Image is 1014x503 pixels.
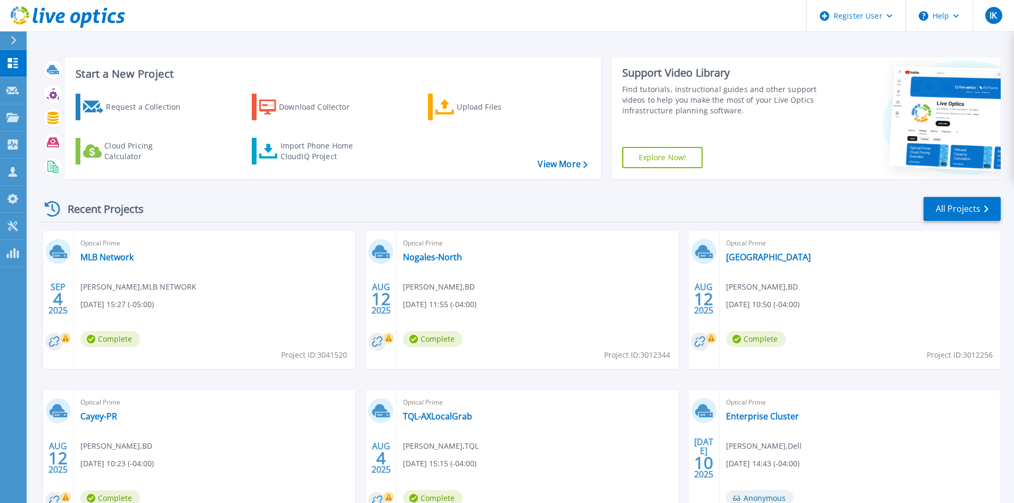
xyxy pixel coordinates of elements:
[376,453,386,463] span: 4
[403,299,476,310] span: [DATE] 11:55 (-04:00)
[403,237,671,249] span: Optical Prime
[457,96,542,118] div: Upload Files
[694,294,713,303] span: 12
[726,397,994,408] span: Optical Prime
[48,439,68,477] div: AUG 2025
[76,68,587,80] h3: Start a New Project
[403,252,462,262] a: Nogales-North
[403,397,671,408] span: Optical Prime
[53,294,63,303] span: 4
[604,349,670,361] span: Project ID: 3012344
[80,281,196,293] span: [PERSON_NAME] , MLB NETWORK
[726,299,799,310] span: [DATE] 10:50 (-04:00)
[990,11,997,20] span: IK
[48,279,68,318] div: SEP 2025
[538,159,587,169] a: View More
[694,439,714,477] div: [DATE] 2025
[622,147,703,168] a: Explore Now!
[726,440,802,452] span: [PERSON_NAME] , Dell
[927,349,993,361] span: Project ID: 3012256
[726,331,786,347] span: Complete
[403,440,479,452] span: [PERSON_NAME] , TQL
[80,411,117,422] a: Cayey-PR
[428,94,547,120] a: Upload Files
[80,299,154,310] span: [DATE] 15:27 (-05:00)
[76,138,194,164] a: Cloud Pricing Calculator
[106,96,191,118] div: Request a Collection
[403,458,476,469] span: [DATE] 15:15 (-04:00)
[403,331,463,347] span: Complete
[371,439,391,477] div: AUG 2025
[281,141,364,162] div: Import Phone Home CloudIQ Project
[726,411,799,422] a: Enterprise Cluster
[104,141,189,162] div: Cloud Pricing Calculator
[41,196,158,222] div: Recent Projects
[80,331,140,347] span: Complete
[726,237,994,249] span: Optical Prime
[80,397,349,408] span: Optical Prime
[622,66,821,80] div: Support Video Library
[80,440,152,452] span: [PERSON_NAME] , BD
[694,279,714,318] div: AUG 2025
[403,281,475,293] span: [PERSON_NAME] , BD
[80,252,134,262] a: MLB Network
[726,281,798,293] span: [PERSON_NAME] , BD
[76,94,194,120] a: Request a Collection
[80,458,154,469] span: [DATE] 10:23 (-04:00)
[372,294,391,303] span: 12
[924,197,1001,221] a: All Projects
[48,453,68,463] span: 12
[279,96,364,118] div: Download Collector
[403,411,472,422] a: TQL-AXLocalGrab
[371,279,391,318] div: AUG 2025
[80,237,349,249] span: Optical Prime
[252,94,370,120] a: Download Collector
[694,458,713,467] span: 10
[281,349,347,361] span: Project ID: 3041520
[726,252,811,262] a: [GEOGRAPHIC_DATA]
[622,84,821,116] div: Find tutorials, instructional guides and other support videos to help you make the most of your L...
[726,458,799,469] span: [DATE] 14:43 (-04:00)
